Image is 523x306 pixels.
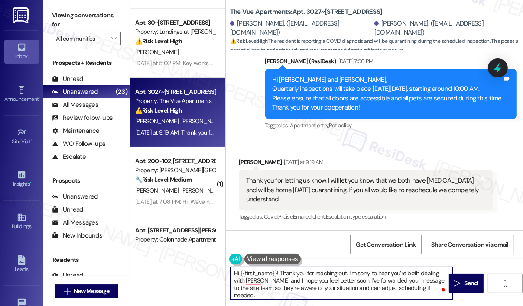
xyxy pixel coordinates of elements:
[64,288,70,295] i: 
[293,213,325,220] span: Emailed client ,
[350,235,421,254] button: Get Conversation Link
[135,157,215,166] div: Apt. 200~102, [STREET_ADDRESS][PERSON_NAME]
[502,280,508,287] i: 
[230,7,382,16] b: The Vue Apartments: Apt. 3027~[STREET_ADDRESS]
[336,57,374,66] div: [DATE] 7:50 PM
[273,75,503,113] div: Hi [PERSON_NAME] and [PERSON_NAME], Quarterly inspections will take place [DATE][DATE], starting ...
[329,122,352,129] span: Pet policy
[230,19,372,38] div: [PERSON_NAME]. ([EMAIL_ADDRESS][DOMAIN_NAME])
[52,100,98,110] div: All Messages
[4,40,39,63] a: Inbox
[13,7,30,23] img: ResiDesk Logo
[432,240,509,249] span: Share Conversation via email
[135,187,181,194] span: [PERSON_NAME]
[426,235,514,254] button: Share Conversation via email
[114,85,130,99] div: (23)
[282,158,324,167] div: [DATE] at 9:19 AM
[52,74,83,84] div: Unread
[56,32,107,45] input: All communities
[52,126,100,135] div: Maintenance
[52,113,113,122] div: Review follow-ups
[181,117,224,125] span: [PERSON_NAME]
[135,235,215,244] div: Property: Colonnade Apartments
[135,18,215,27] div: Apt. 30~[STREET_ADDRESS]
[290,122,329,129] span: Apartment entry ,
[52,218,98,227] div: All Messages
[135,48,179,56] span: [PERSON_NAME]
[265,119,517,132] div: Tagged as:
[135,87,215,97] div: Apt. 3027~[STREET_ADDRESS]
[246,176,479,204] div: Thank you for letting us know. I will let you know that we both have [MEDICAL_DATA] and will be h...
[374,19,517,38] div: [PERSON_NAME]. ([EMAIL_ADDRESS][DOMAIN_NAME])
[52,139,105,148] div: WO Follow-ups
[231,267,453,300] textarea: To enrich screen reader interactions, please activate Accessibility in Grammarly extension settings
[43,58,130,68] div: Prospects + Residents
[52,192,98,201] div: Unanswered
[52,87,98,97] div: Unanswered
[181,187,224,194] span: [PERSON_NAME]
[39,95,40,101] span: •
[239,158,493,170] div: [PERSON_NAME]
[52,231,102,240] div: New Inbounds
[43,176,130,185] div: Prospects
[135,97,215,106] div: Property: The Vue Apartments
[454,280,461,287] i: 
[278,213,293,220] span: Praise ,
[4,167,39,191] a: Insights •
[356,240,416,249] span: Get Conversation Link
[52,152,86,161] div: Escalate
[43,255,130,264] div: Residents
[4,253,39,276] a: Leads
[449,274,484,293] button: Send
[52,9,121,32] label: Viewing conversations for
[135,226,215,235] div: Apt. [STREET_ADDRESS][PERSON_NAME]
[30,180,31,186] span: •
[265,57,517,69] div: [PERSON_NAME] (ResiDesk)
[135,27,215,36] div: Property: Landings at [PERSON_NAME][GEOGRAPHIC_DATA]
[135,117,181,125] span: [PERSON_NAME]
[111,35,116,42] i: 
[4,125,39,148] a: Site Visit •
[135,166,215,175] div: Property: [PERSON_NAME][GEOGRAPHIC_DATA]
[465,279,478,288] span: Send
[55,284,119,298] button: New Message
[326,213,386,220] span: Escalation type escalation
[74,287,109,296] span: New Message
[52,205,83,214] div: Unread
[230,37,523,55] span: : The resident is reporting a COVID diagnosis and will be quarantining during the scheduled inspe...
[264,213,278,220] span: Covid ,
[230,38,267,45] strong: ⚠️ Risk Level: High
[4,210,39,233] a: Buildings
[52,271,83,280] div: Unread
[239,210,493,223] div: Tagged as:
[135,176,192,184] strong: 🔧 Risk Level: Medium
[135,106,182,114] strong: ⚠️ Risk Level: High
[135,37,182,45] strong: ⚠️ Risk Level: High
[31,137,32,143] span: •
[135,59,223,67] div: [DATE] at 5:02 PM: Key works great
